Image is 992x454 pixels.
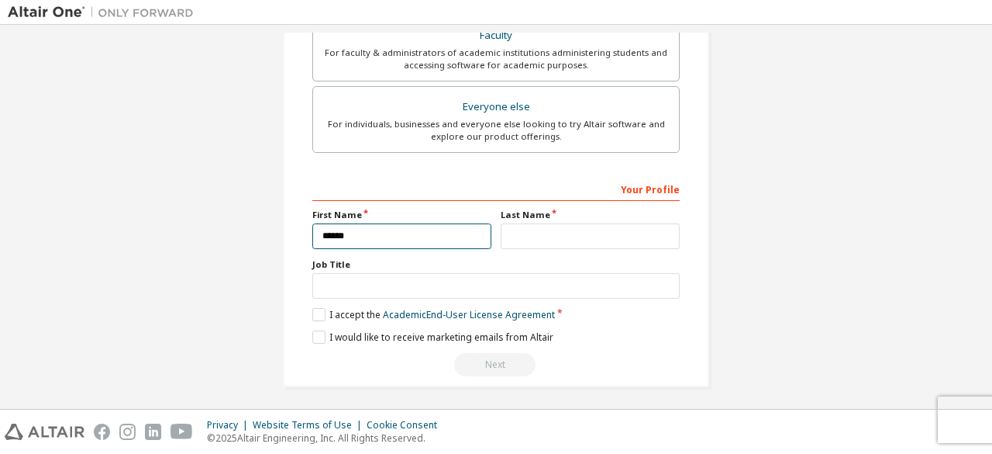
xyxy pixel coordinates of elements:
img: instagram.svg [119,424,136,440]
div: Cookie Consent [367,419,446,431]
label: Job Title [312,258,680,271]
div: Privacy [207,419,253,431]
img: linkedin.svg [145,424,161,440]
label: I accept the [312,308,555,321]
img: youtube.svg [170,424,193,440]
label: I would like to receive marketing emails from Altair [312,331,553,344]
div: Please wait while checking email ... [312,353,680,376]
img: facebook.svg [94,424,110,440]
img: Altair One [8,5,201,20]
div: Everyone else [322,96,670,118]
label: First Name [312,209,491,221]
div: Your Profile [312,176,680,201]
div: For faculty & administrators of academic institutions administering students and accessing softwa... [322,47,670,71]
p: © 2025 Altair Engineering, Inc. All Rights Reserved. [207,431,446,445]
div: Faculty [322,25,670,47]
label: Last Name [501,209,680,221]
div: For individuals, businesses and everyone else looking to try Altair software and explore our prod... [322,118,670,143]
a: Academic End-User License Agreement [383,308,555,321]
img: altair_logo.svg [5,424,84,440]
div: Website Terms of Use [253,419,367,431]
